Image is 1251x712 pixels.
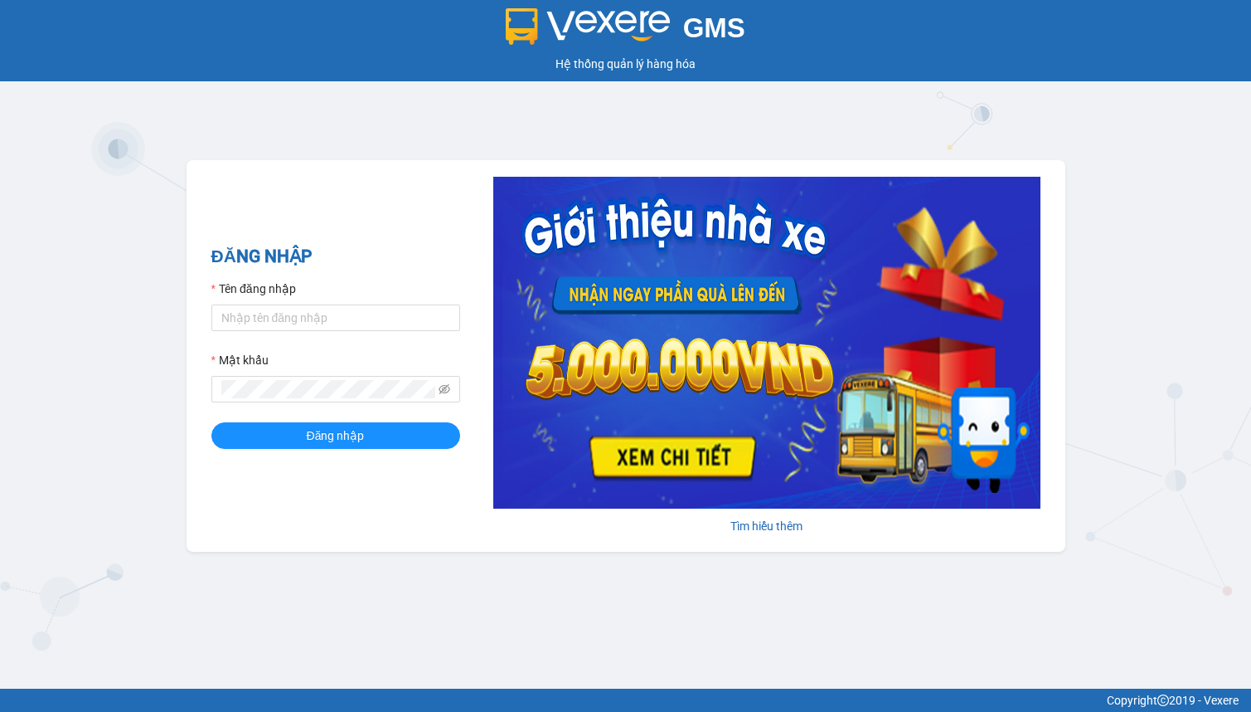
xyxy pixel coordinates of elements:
div: Hệ thống quản lý hàng hóa [4,55,1247,73]
a: GMS [506,25,745,38]
img: logo 2 [506,8,670,45]
input: Tên đăng nhập [211,305,460,331]
span: GMS [683,12,745,43]
span: eye-invisible [439,383,450,395]
label: Tên đăng nhập [211,280,296,298]
label: Mật khẩu [211,351,269,369]
div: Tìm hiểu thêm [493,517,1040,535]
img: banner-0 [493,177,1040,509]
input: Mật khẩu [221,380,435,398]
button: Đăng nhập [211,422,460,449]
span: Đăng nhập [307,427,365,445]
span: copyright [1157,695,1169,706]
div: Copyright 2019 - Vexere [12,691,1239,710]
h2: ĐĂNG NHẬP [211,243,460,271]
